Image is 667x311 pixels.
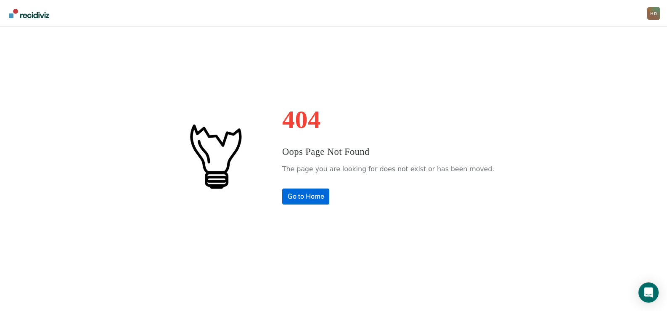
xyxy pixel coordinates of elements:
a: Go to Home [282,189,330,205]
h1: 404 [282,107,494,132]
div: H D [647,7,660,20]
button: Profile dropdown button [647,7,660,20]
div: Open Intercom Messenger [638,282,659,303]
p: The page you are looking for does not exist or has been moved. [282,163,494,175]
img: Recidiviz [9,9,49,18]
h3: Oops Page Not Found [282,145,494,159]
img: # [173,114,257,198]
